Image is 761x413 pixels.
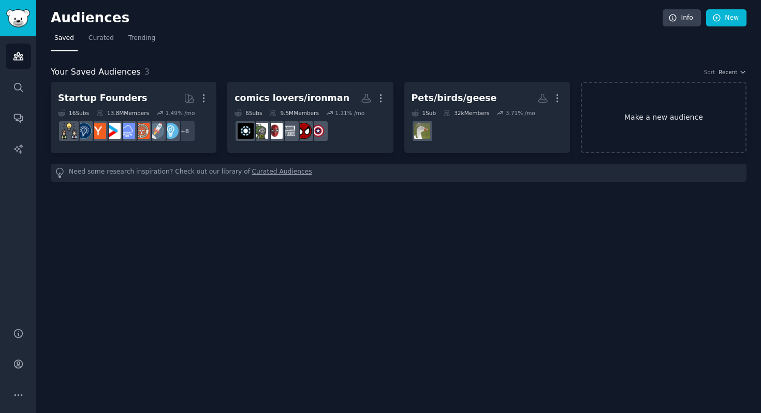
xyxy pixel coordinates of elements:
a: Startup Founders16Subs13.8MMembers1.49% /mo+8EntrepreneurstartupsEntrepreneurRideAlongSaaSstartup... [51,82,216,153]
span: Recent [719,68,737,76]
div: Startup Founders [58,92,147,105]
h2: Audiences [51,10,663,26]
img: startup [105,123,121,139]
a: New [706,9,747,27]
img: GummySearch logo [6,9,30,27]
img: growmybusiness [61,123,77,139]
img: geese [414,123,430,139]
div: 16 Sub s [58,109,89,117]
img: EntrepreneurRideAlong [134,123,150,139]
img: ironman [238,123,254,139]
span: Your Saved Audiences [51,66,141,79]
div: Need some research inspiration? Check out our library of [51,164,747,182]
div: Sort [704,68,715,76]
a: Curated [85,30,118,51]
a: Curated Audiences [252,167,312,178]
div: 9.5M Members [269,109,318,117]
img: marvelstudios [281,123,297,139]
div: comics lovers/ironman [235,92,349,105]
div: Pets/birds/geese [412,92,497,105]
img: startups [148,123,164,139]
div: 1.11 % /mo [335,109,364,117]
img: MarvelLegends [267,123,283,139]
a: Info [663,9,701,27]
img: SaaS [119,123,135,139]
img: Marvel [252,123,268,139]
span: Curated [89,34,114,43]
div: 1 Sub [412,109,436,117]
img: Entrepreneurship [76,123,92,139]
a: Pets/birds/geese1Sub32kMembers3.71% /mogeese [404,82,570,153]
button: Recent [719,68,747,76]
div: + 8 [174,120,196,142]
span: Trending [128,34,155,43]
a: Saved [51,30,78,51]
img: Entrepreneur [163,123,179,139]
div: 6 Sub s [235,109,262,117]
span: Saved [54,34,74,43]
img: ycombinator [90,123,106,139]
img: CaptainAmerica [310,123,326,139]
div: 3.71 % /mo [506,109,535,117]
span: 3 [144,67,150,77]
div: 32k Members [443,109,489,117]
a: Trending [125,30,159,51]
div: 13.8M Members [96,109,149,117]
a: comics lovers/ironman6Subs9.5MMembers1.11% /moCaptainAmericaSpidermanmarvelstudiosMarvelLegendsMa... [227,82,393,153]
img: Spiderman [296,123,312,139]
a: Make a new audience [581,82,747,153]
div: 1.49 % /mo [165,109,195,117]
